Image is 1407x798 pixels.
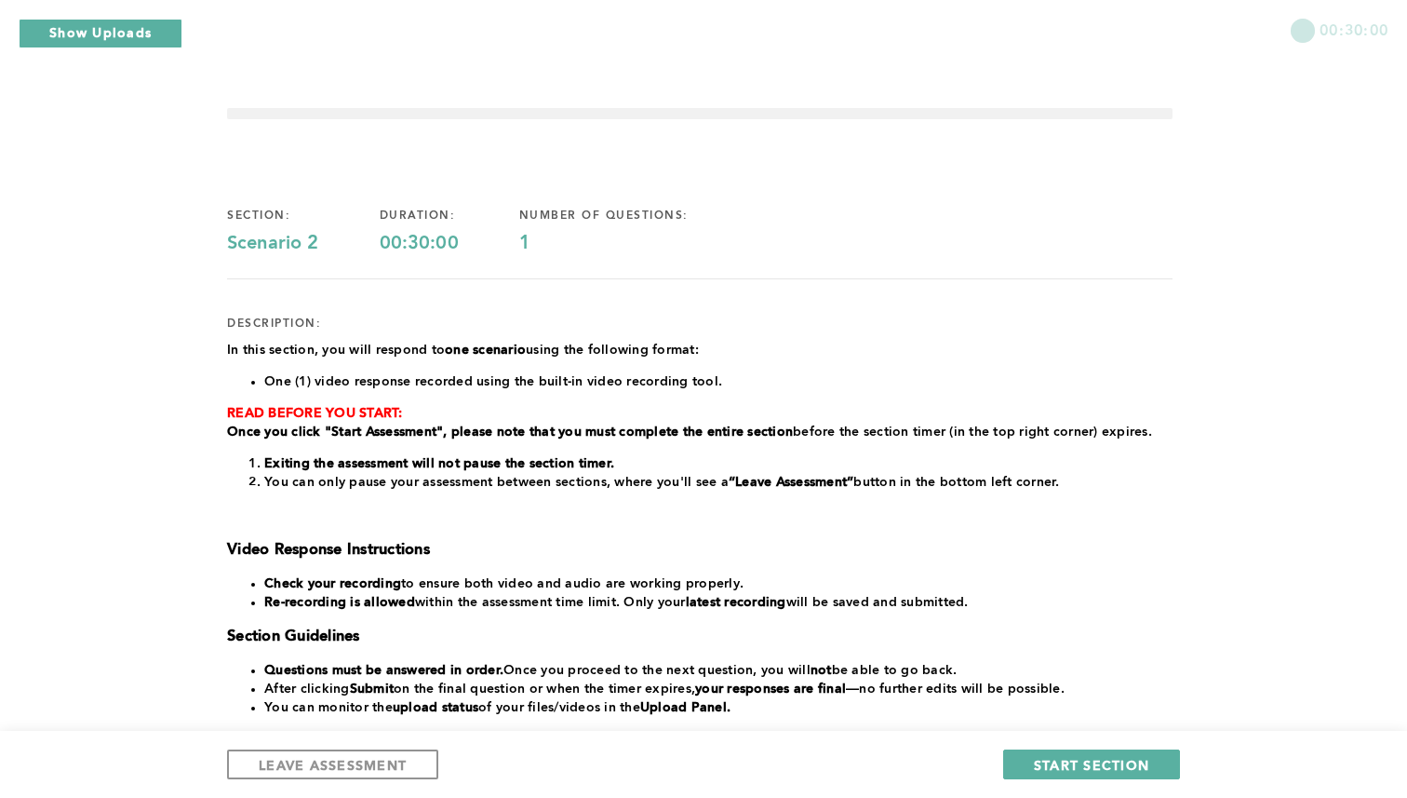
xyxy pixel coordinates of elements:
[227,423,1172,441] p: before the section timer (in the top right corner) expires.
[264,577,401,590] strong: Check your recording
[227,233,380,255] div: Scenario 2
[264,593,1172,612] li: within the assessment time limit. Only your will be saved and submitted.
[811,664,832,677] strong: not
[264,457,614,470] strong: Exiting the assessment will not pause the section timer.
[264,575,1172,593] li: to ensure both video and audio are working properly.
[264,680,1172,698] li: After clicking on the final question or when the timer expires, —no further edits will be possible.
[227,317,321,331] div: description:
[227,750,438,779] button: LEAVE ASSESSMENT
[264,375,722,388] span: One (1) video response recorded using the built-in video recording tool.
[519,233,749,255] div: 1
[19,19,182,48] button: Show Uploads
[227,407,403,420] strong: READ BEFORE YOU START:
[227,209,380,223] div: section:
[227,426,793,439] strong: Once you click "Start Assessment", please note that you must complete the entire section
[227,541,1172,560] h3: Video Response Instructions
[519,209,749,223] div: number of questions:
[729,476,854,489] strong: “Leave Assessment”
[1034,756,1149,774] span: START SECTION
[259,756,407,774] span: LEAVE ASSESSMENT
[264,698,1172,717] li: You can monitor the of your files/videos in the
[380,209,519,223] div: duration:
[380,233,519,255] div: 00:30:00
[227,344,445,357] span: In this section, you will respond to
[526,344,699,357] span: using the following format:
[393,701,478,714] strong: upload status
[686,596,786,609] strong: latest recording
[264,661,1172,680] li: Once you proceed to the next question, you will be able to go back.
[227,628,1172,646] h3: Section Guidelines
[1320,19,1388,40] span: 00:30:00
[264,473,1172,492] li: You can only pause your assessment between sections, where you'll see a button in the bottom left...
[264,596,415,609] strong: Re-recording is allowed
[445,344,526,357] strong: one scenario
[695,683,846,696] strong: your responses are final
[264,664,503,677] strong: Questions must be answered in order.
[1003,750,1180,779] button: START SECTION
[640,701,730,714] strong: Upload Panel.
[350,683,395,696] strong: Submit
